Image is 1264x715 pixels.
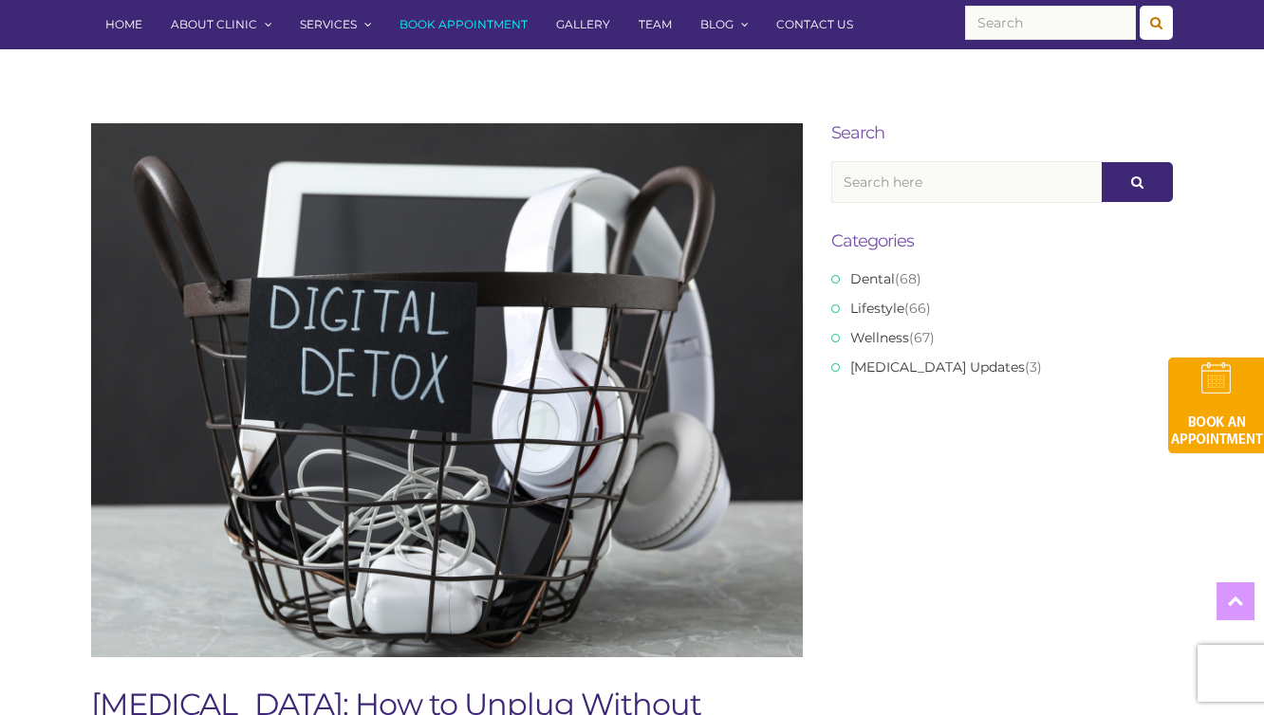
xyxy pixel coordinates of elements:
li: (68) [831,269,1159,289]
a: Wellness [850,329,909,346]
a: Top [1217,582,1255,620]
li: (3) [831,357,1159,377]
li: (67) [831,328,1159,348]
li: (66) [831,299,1159,319]
img: book-an-appointment-hod-gld.png [1168,357,1264,453]
a: Lifestyle [850,300,904,317]
input: Search [965,6,1136,40]
a: Dental [850,270,895,287]
a: [MEDICAL_DATA] Updates [850,358,1025,376]
h3: Categories [831,231,1173,250]
input: Search here [831,161,1103,203]
h3: Search [831,123,1173,142]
